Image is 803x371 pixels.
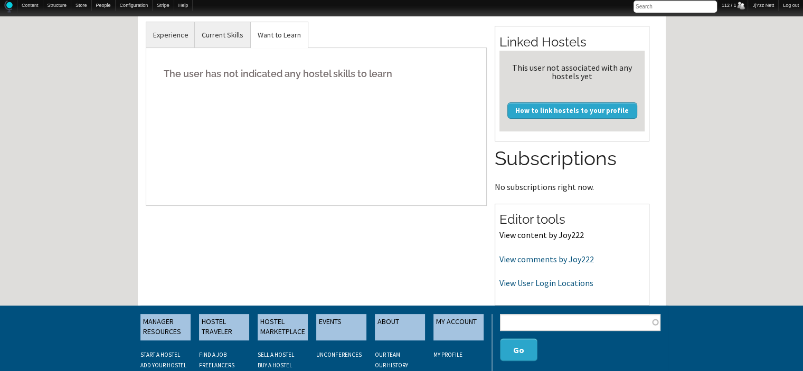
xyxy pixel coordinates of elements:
[154,58,479,90] h5: The user has not indicated any hostel skills to learn
[258,362,292,369] a: BUY A HOSTEL
[140,362,186,369] a: ADD YOUR HOSTEL
[316,314,366,340] a: EVENTS
[495,145,649,173] h2: Subscriptions
[258,351,294,358] a: SELL A HOSTEL
[634,1,717,13] input: Search
[433,314,484,340] a: MY ACCOUNT
[140,314,191,340] a: MANAGER RESOURCES
[140,351,180,358] a: START A HOSTEL
[507,102,637,118] a: How to link hostels to your profile
[375,314,425,340] a: ABOUT
[199,351,226,358] a: FIND A JOB
[199,314,249,340] a: HOSTEL TRAVELER
[499,211,645,229] h2: Editor tools
[199,362,234,369] a: FREELANCERS
[504,63,640,80] div: This user not associated with any hostels yet
[500,338,537,361] button: Go
[375,351,400,358] a: OUR TEAM
[433,351,462,358] a: My Profile
[195,22,250,48] a: Current Skills
[499,254,594,264] a: View comments by Joy222
[251,22,308,48] a: Want to Learn
[499,230,584,240] a: View content by Joy222
[375,362,408,369] a: OUR HISTORY
[495,145,649,191] section: No subscriptions right now.
[258,314,308,340] a: HOSTEL MARKETPLACE
[4,1,13,13] img: Home
[499,278,593,288] a: View User Login Locations
[316,351,362,358] a: UNCONFERENCES
[499,33,645,51] h2: Linked Hostels
[146,22,195,48] a: Experience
